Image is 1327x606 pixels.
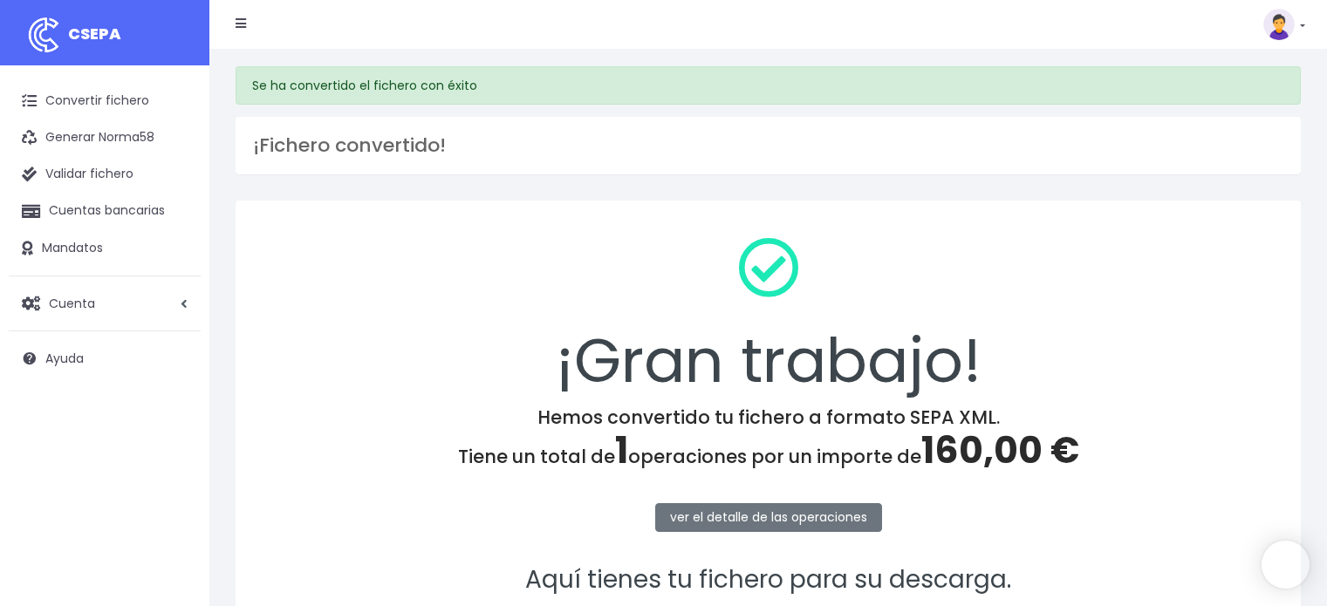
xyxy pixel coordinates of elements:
a: Convertir fichero [9,83,201,119]
span: 160,00 € [921,425,1079,476]
h4: Hemos convertido tu fichero a formato SEPA XML. Tiene un total de operaciones por un importe de [258,406,1278,473]
a: Ayuda [9,340,201,377]
img: logo [22,13,65,57]
p: Aquí tienes tu fichero para su descarga. [258,561,1278,600]
a: ver el detalle de las operaciones [655,503,882,532]
span: Cuenta [49,294,95,311]
span: CSEPA [68,23,121,44]
a: Generar Norma58 [9,119,201,156]
img: profile [1263,9,1295,40]
h3: ¡Fichero convertido! [253,134,1283,157]
a: Mandatos [9,230,201,267]
a: Cuentas bancarias [9,193,201,229]
span: Ayuda [45,350,84,367]
span: 1 [615,425,628,476]
a: Validar fichero [9,156,201,193]
div: ¡Gran trabajo! [258,223,1278,406]
div: Se ha convertido el fichero con éxito [236,66,1301,105]
a: Cuenta [9,285,201,322]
